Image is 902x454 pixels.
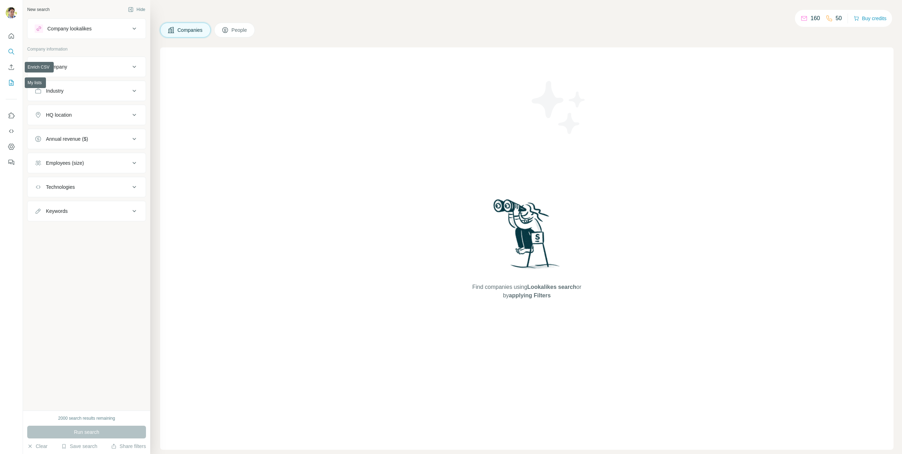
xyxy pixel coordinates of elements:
[6,76,17,89] button: My lists
[527,284,576,290] span: Lookalikes search
[46,111,72,118] div: HQ location
[58,415,115,421] div: 2000 search results remaining
[177,27,203,34] span: Companies
[6,125,17,138] button: Use Surfe API
[527,76,591,139] img: Surfe Illustration - Stars
[28,179,146,196] button: Technologies
[61,443,97,450] button: Save search
[509,292,551,298] span: applying Filters
[28,82,146,99] button: Industry
[27,443,47,450] button: Clear
[232,27,248,34] span: People
[6,61,17,74] button: Enrich CSV
[28,203,146,220] button: Keywords
[123,4,150,15] button: Hide
[28,130,146,147] button: Annual revenue ($)
[490,197,564,276] img: Surfe Illustration - Woman searching with binoculars
[46,159,84,167] div: Employees (size)
[160,8,894,18] h4: Search
[111,443,146,450] button: Share filters
[854,13,886,23] button: Buy credits
[6,109,17,122] button: Use Surfe on LinkedIn
[27,46,146,52] p: Company information
[46,63,67,70] div: Company
[27,6,49,13] div: New search
[6,7,17,18] img: Avatar
[28,106,146,123] button: HQ location
[28,58,146,75] button: Company
[6,140,17,153] button: Dashboard
[470,283,583,300] span: Find companies using or by
[46,87,64,94] div: Industry
[810,14,820,23] p: 160
[28,20,146,37] button: Company lookalikes
[46,208,68,215] div: Keywords
[6,156,17,169] button: Feedback
[28,155,146,171] button: Employees (size)
[6,45,17,58] button: Search
[47,25,92,32] div: Company lookalikes
[46,135,88,142] div: Annual revenue ($)
[6,30,17,42] button: Quick start
[836,14,842,23] p: 50
[46,184,75,191] div: Technologies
